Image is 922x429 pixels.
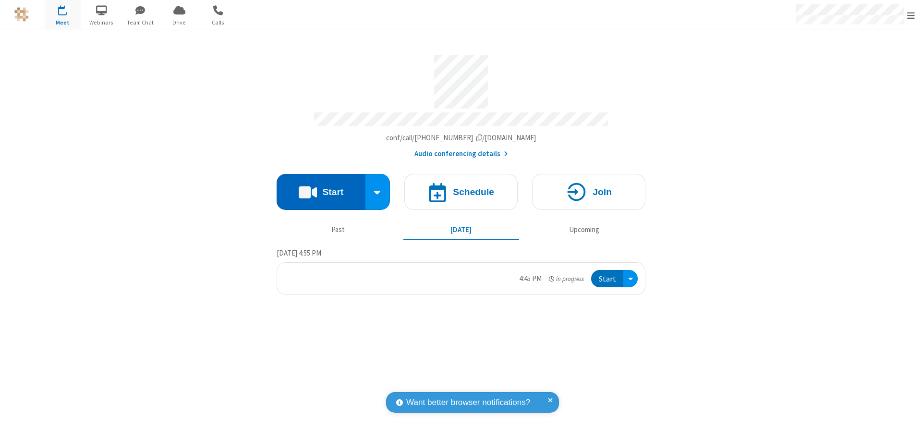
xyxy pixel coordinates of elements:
[593,187,612,196] h4: Join
[65,5,71,12] div: 1
[277,174,365,210] button: Start
[14,7,29,22] img: QA Selenium DO NOT DELETE OR CHANGE
[898,404,915,422] iframe: Chat
[365,174,390,210] div: Start conference options
[623,270,638,288] div: Open menu
[280,221,396,239] button: Past
[84,18,120,27] span: Webinars
[161,18,197,27] span: Drive
[519,273,542,284] div: 4:45 PM
[404,174,518,210] button: Schedule
[322,187,343,196] h4: Start
[122,18,158,27] span: Team Chat
[549,274,584,283] em: in progress
[277,248,321,257] span: [DATE] 4:55 PM
[591,270,623,288] button: Start
[406,396,530,409] span: Want better browser notifications?
[277,48,645,159] section: Account details
[45,18,81,27] span: Meet
[414,148,508,159] button: Audio conferencing details
[386,133,536,142] span: Copy my meeting room link
[526,221,642,239] button: Upcoming
[403,221,519,239] button: [DATE]
[453,187,494,196] h4: Schedule
[532,174,645,210] button: Join
[277,247,645,295] section: Today's Meetings
[200,18,236,27] span: Calls
[386,133,536,144] button: Copy my meeting room linkCopy my meeting room link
